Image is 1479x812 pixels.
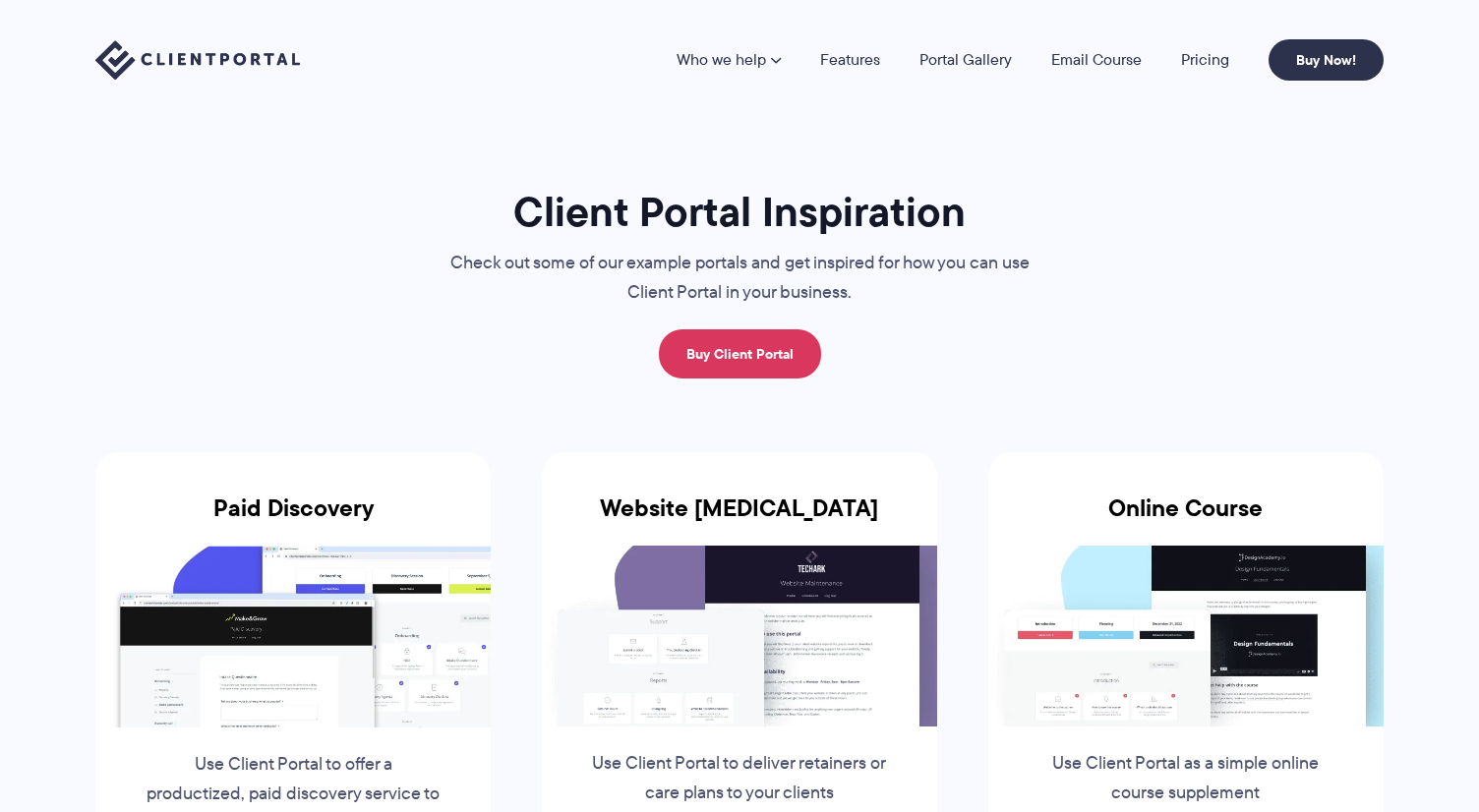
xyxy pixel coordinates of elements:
a: Pricing [1181,52,1229,68]
a: Features [820,52,880,68]
h3: Paid Discovery [95,494,491,546]
a: Buy Client Portal [659,329,821,378]
h3: Online Course [988,494,1384,546]
h3: Website [MEDICAL_DATA] [542,494,937,546]
a: Who we help [677,52,781,68]
a: Buy Now! [1269,39,1384,81]
a: Email Course [1051,52,1142,68]
a: Portal Gallery [919,52,1012,68]
p: Check out some of our example portals and get inspired for how you can use Client Portal in your ... [410,249,1069,308]
p: Use Client Portal as a simple online course supplement [1036,749,1335,808]
p: Use Client Portal to deliver retainers or care plans to your clients [590,749,889,808]
h1: Client Portal Inspiration [410,186,1069,238]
